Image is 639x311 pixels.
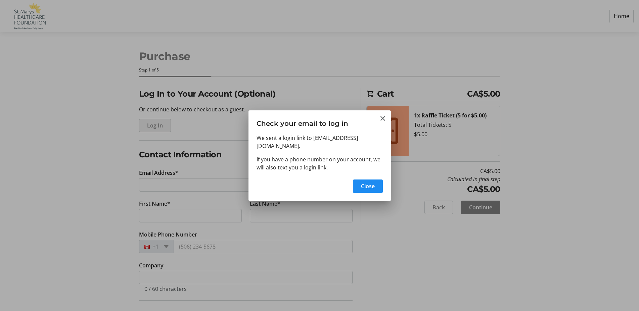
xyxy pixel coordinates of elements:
[353,179,383,193] button: Close
[248,110,391,134] h3: Check your email to log in
[257,134,383,150] p: We sent a login link to [EMAIL_ADDRESS][DOMAIN_NAME].
[361,182,375,190] span: Close
[379,114,387,122] button: Close
[257,155,383,171] p: If you have a phone number on your account, we will also text you a login link.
